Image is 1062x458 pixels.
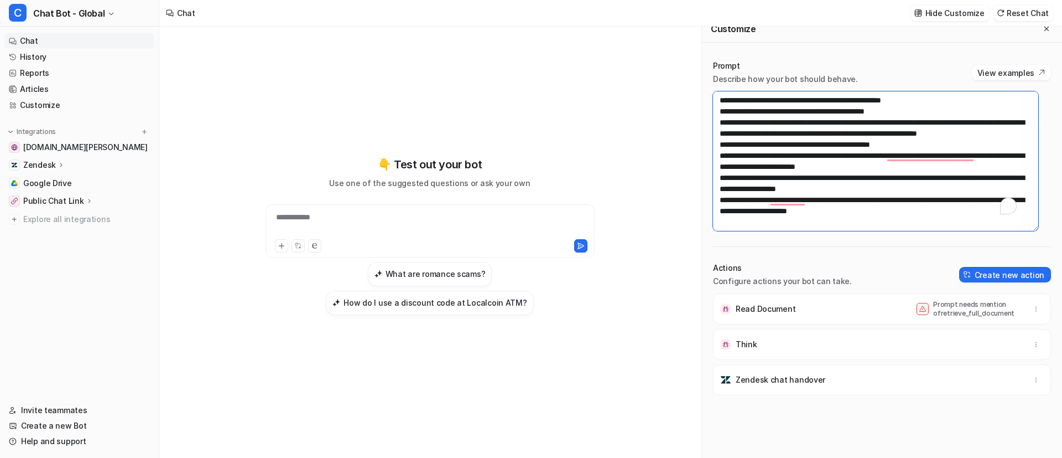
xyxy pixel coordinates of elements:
p: Integrations [17,127,56,136]
p: Public Chat Link [23,195,84,207]
button: Close flyout [1040,22,1053,35]
h3: How do I use a discount code at Localcoin ATM? [343,297,527,308]
button: View examples [972,65,1051,80]
a: Chat [4,33,154,49]
img: Read Document icon [720,303,731,315]
p: Think [736,339,757,350]
p: Zendesk [23,159,56,171]
img: customize [914,9,922,17]
p: Hide Customize [925,7,985,19]
img: menu_add.svg [140,128,148,136]
a: Invite teammates [4,403,154,418]
img: Zendesk chat handover icon [720,374,731,385]
button: Create new action [959,267,1051,282]
h2: Customize [711,23,756,34]
div: Chat [177,7,195,19]
p: Configure actions your bot can take. [713,276,852,287]
button: Hide Customize [911,5,989,21]
textarea: To enrich screen reader interactions, please activate Accessibility in Grammarly extension settings [713,91,1038,231]
button: How do I use a discount code at Localcoin ATM?How do I use a discount code at Localcoin ATM? [326,291,533,315]
a: price-agg-sandy.vercel.app[DOMAIN_NAME][PERSON_NAME] [4,140,154,155]
h3: What are romance scams? [386,268,486,280]
p: Prompt [713,60,858,71]
span: Chat Bot - Global [33,6,105,21]
button: Integrations [4,126,59,137]
p: Describe how your bot should behave. [713,74,858,85]
img: reset [997,9,1004,17]
p: Use one of the suggested questions or ask your own [329,177,530,189]
a: Help and support [4,434,154,449]
span: [DOMAIN_NAME][PERSON_NAME] [23,142,148,153]
a: Articles [4,81,154,97]
span: C [9,4,27,22]
img: What are romance scams? [374,270,382,278]
button: Reset Chat [993,5,1053,21]
img: explore all integrations [9,214,20,225]
p: Read Document [736,303,795,315]
img: Google Drive [11,180,18,187]
img: Zendesk [11,162,18,168]
p: 👇 Test out your bot [378,156,482,173]
p: Zendesk chat handover [736,374,825,385]
button: What are romance scams?What are romance scams? [368,262,492,286]
p: Actions [713,263,852,274]
img: price-agg-sandy.vercel.app [11,144,18,151]
a: Reports [4,65,154,81]
img: Think icon [720,339,731,350]
a: Customize [4,97,154,113]
span: Explore all integrations [23,210,150,228]
a: History [4,49,154,65]
img: expand menu [7,128,14,136]
a: Create a new Bot [4,418,154,434]
img: create-action-icon.svg [964,271,971,279]
span: Google Drive [23,178,72,189]
a: Google DriveGoogle Drive [4,176,154,191]
img: Public Chat Link [11,198,18,204]
p: Prompt needs mention of retrieve_full_document [933,300,1022,318]
img: How do I use a discount code at Localcoin ATM? [332,299,340,307]
a: Explore all integrations [4,212,154,227]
